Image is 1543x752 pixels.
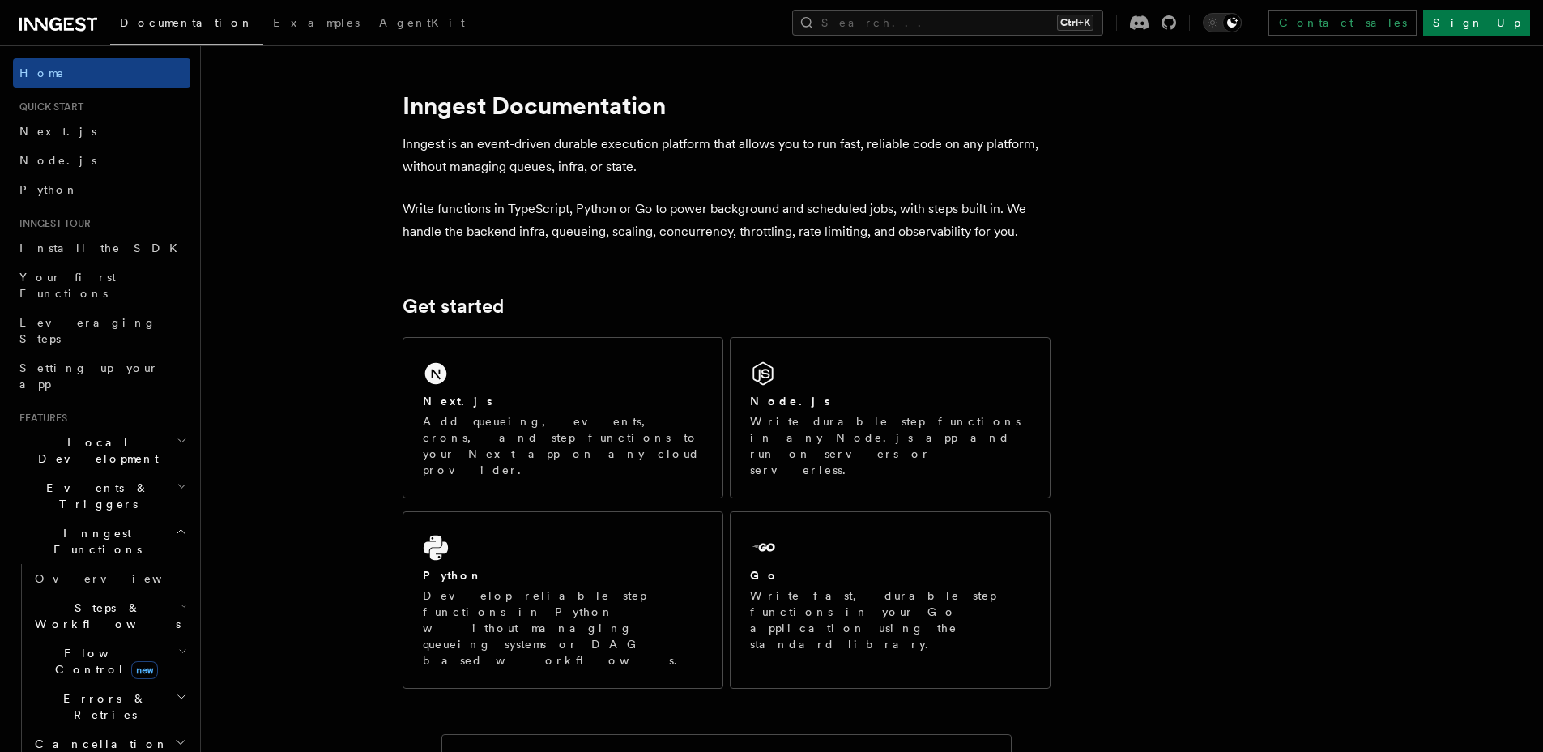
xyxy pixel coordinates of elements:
[1203,13,1242,32] button: Toggle dark mode
[13,100,83,113] span: Quick start
[730,337,1051,498] a: Node.jsWrite durable step functions in any Node.js app and run on servers or serverless.
[13,412,67,425] span: Features
[13,217,91,230] span: Inngest tour
[28,639,190,684] button: Flow Controlnew
[28,690,176,723] span: Errors & Retries
[28,684,190,729] button: Errors & Retries
[19,65,65,81] span: Home
[110,5,263,45] a: Documentation
[423,587,703,669] p: Develop reliable step functions in Python without managing queueing systems or DAG based workflows.
[379,16,465,29] span: AgentKit
[35,572,202,585] span: Overview
[120,16,254,29] span: Documentation
[1057,15,1093,31] kbd: Ctrl+K
[13,525,175,558] span: Inngest Functions
[403,295,504,318] a: Get started
[13,175,190,204] a: Python
[19,154,96,167] span: Node.js
[423,567,483,583] h2: Python
[13,519,190,564] button: Inngest Functions
[13,117,190,146] a: Next.js
[13,308,190,353] a: Leveraging Steps
[28,645,178,677] span: Flow Control
[1268,10,1417,36] a: Contact sales
[13,428,190,473] button: Local Development
[13,58,190,88] a: Home
[423,413,703,478] p: Add queueing, events, crons, and step functions to your Next app on any cloud provider.
[403,198,1051,243] p: Write functions in TypeScript, Python or Go to power background and scheduled jobs, with steps bu...
[19,271,116,300] span: Your first Functions
[19,125,96,138] span: Next.js
[750,413,1030,478] p: Write durable step functions in any Node.js app and run on servers or serverless.
[13,434,177,467] span: Local Development
[13,263,190,308] a: Your first Functions
[28,593,190,639] button: Steps & Workflows
[403,133,1051,178] p: Inngest is an event-driven durable execution platform that allows you to run fast, reliable code ...
[28,736,168,752] span: Cancellation
[403,337,723,498] a: Next.jsAdd queueing, events, crons, and step functions to your Next app on any cloud provider.
[403,91,1051,120] h1: Inngest Documentation
[423,393,492,409] h2: Next.js
[13,473,190,519] button: Events & Triggers
[19,316,156,345] span: Leveraging Steps
[1423,10,1530,36] a: Sign Up
[750,567,779,583] h2: Go
[19,183,79,196] span: Python
[369,5,475,44] a: AgentKit
[28,564,190,593] a: Overview
[13,146,190,175] a: Node.js
[730,511,1051,689] a: GoWrite fast, durable step functions in your Go application using the standard library.
[131,661,158,679] span: new
[403,511,723,689] a: PythonDevelop reliable step functions in Python without managing queueing systems or DAG based wo...
[273,16,360,29] span: Examples
[13,480,177,512] span: Events & Triggers
[28,600,181,632] span: Steps & Workflows
[263,5,369,44] a: Examples
[750,587,1030,652] p: Write fast, durable step functions in your Go application using the standard library.
[13,353,190,399] a: Setting up your app
[19,361,159,391] span: Setting up your app
[750,393,830,409] h2: Node.js
[792,10,1103,36] button: Search...Ctrl+K
[13,233,190,263] a: Install the SDK
[19,241,187,254] span: Install the SDK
